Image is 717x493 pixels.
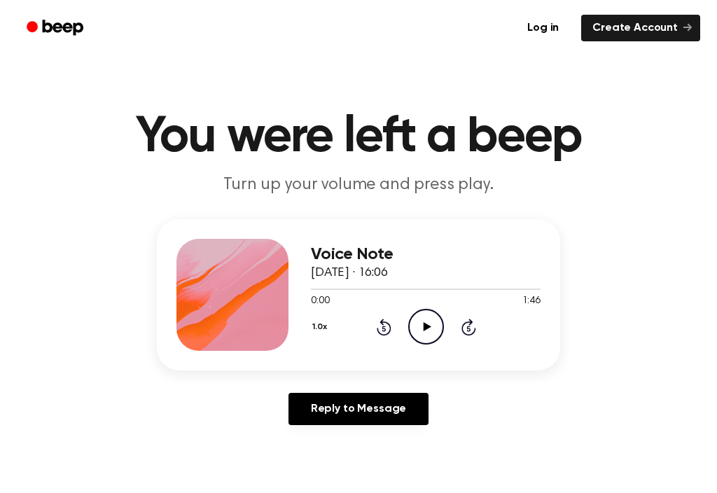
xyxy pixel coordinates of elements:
[288,393,429,425] a: Reply to Message
[311,315,332,339] button: 1.0x
[17,15,96,42] a: Beep
[90,174,627,197] p: Turn up your volume and press play.
[17,112,700,162] h1: You were left a beep
[311,245,541,264] h3: Voice Note
[311,267,388,279] span: [DATE] · 16:06
[522,294,541,309] span: 1:46
[311,294,329,309] span: 0:00
[513,12,573,44] a: Log in
[581,15,700,41] a: Create Account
